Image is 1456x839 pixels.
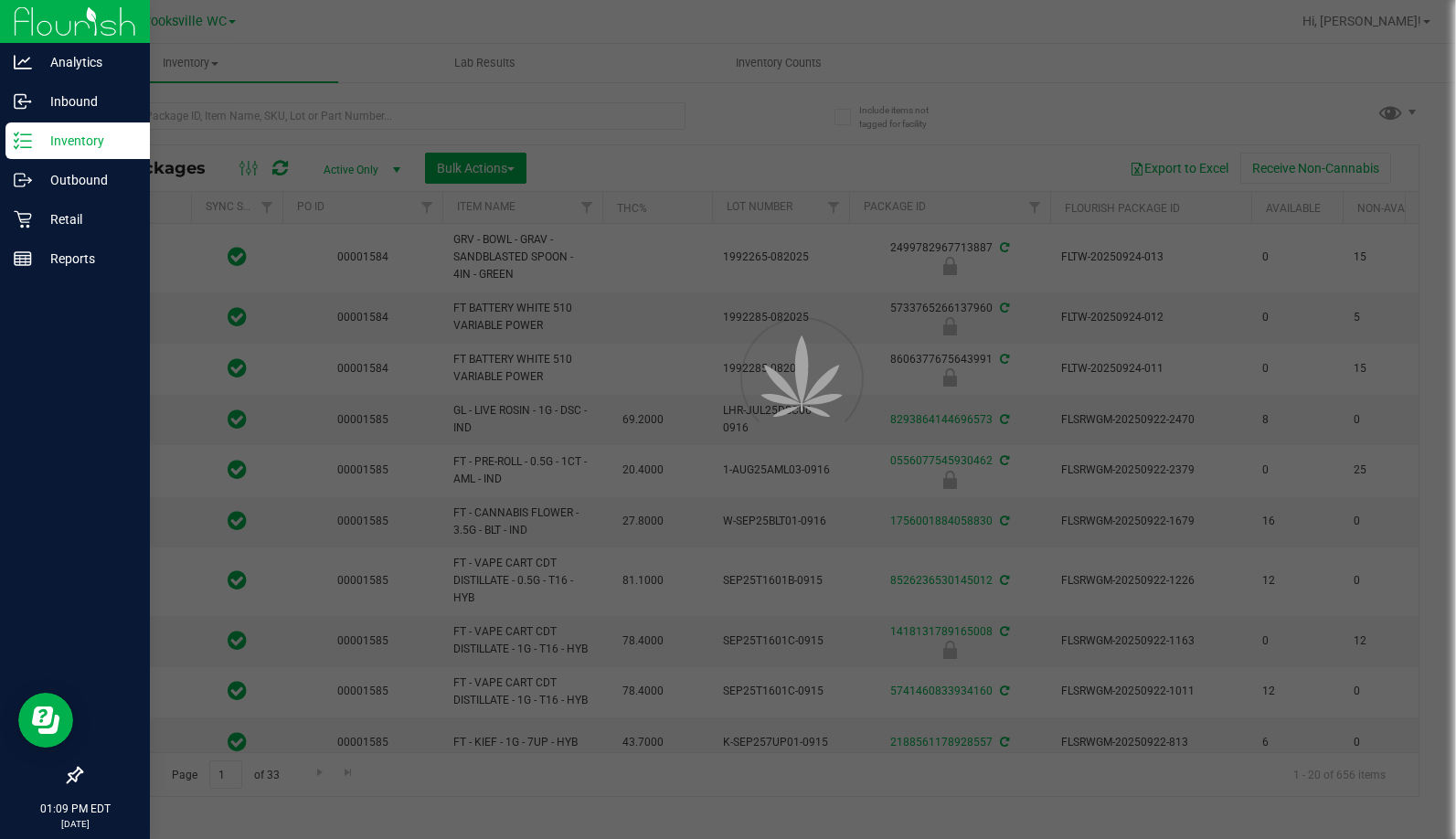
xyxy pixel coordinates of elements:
[14,53,32,71] inline-svg: Analytics
[32,169,142,191] p: Outbound
[14,132,32,150] inline-svg: Inventory
[14,250,32,268] inline-svg: Reports
[32,51,142,73] p: Analytics
[8,817,142,831] p: [DATE]
[8,801,142,817] p: 01:09 PM EDT
[32,208,142,230] p: Retail
[32,248,142,270] p: Reports
[18,693,73,748] iframe: Resource center
[14,210,32,228] inline-svg: Retail
[32,130,142,152] p: Inventory
[14,171,32,189] inline-svg: Outbound
[32,90,142,112] p: Inbound
[14,92,32,111] inline-svg: Inbound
